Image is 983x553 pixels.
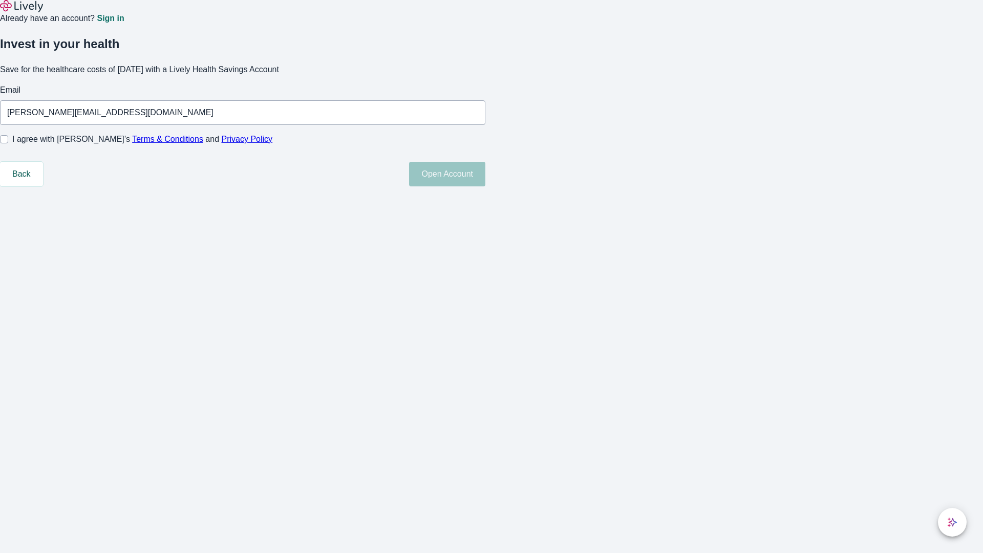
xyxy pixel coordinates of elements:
[132,135,203,143] a: Terms & Conditions
[97,14,124,23] a: Sign in
[938,508,967,537] button: chat
[947,517,957,527] svg: Lively AI Assistant
[12,133,272,145] span: I agree with [PERSON_NAME]’s and
[222,135,273,143] a: Privacy Policy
